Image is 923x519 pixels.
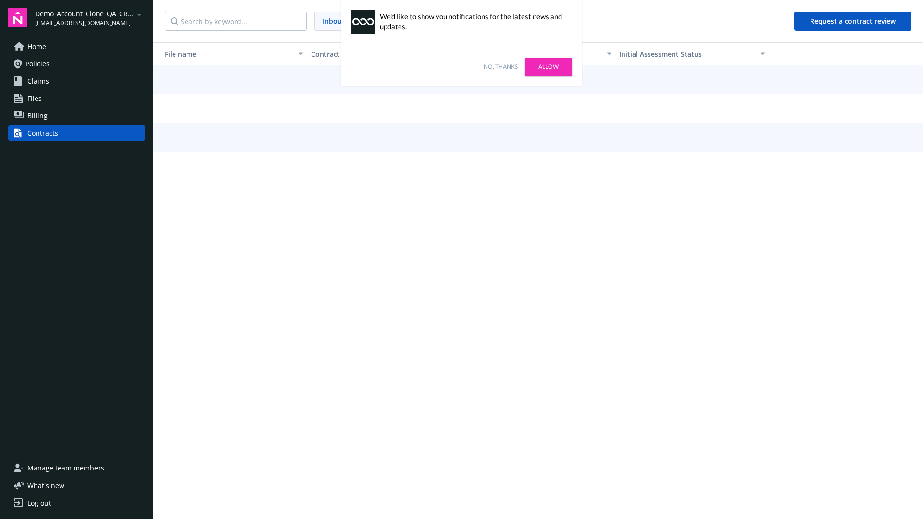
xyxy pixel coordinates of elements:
[8,481,80,491] button: What's new
[307,42,461,65] button: Contract title
[8,91,145,106] a: Files
[27,460,104,476] span: Manage team members
[27,108,48,124] span: Billing
[619,49,755,59] div: Toggle SortBy
[27,39,46,54] span: Home
[157,49,293,59] div: File name
[157,49,293,59] div: Toggle SortBy
[27,125,58,141] div: Contracts
[619,49,702,59] span: Initial Assessment Status
[8,56,145,72] a: Policies
[8,74,145,89] a: Claims
[315,12,358,30] span: Inbound
[794,12,911,31] button: Request a contract review
[27,495,51,511] div: Log out
[525,58,572,76] a: Allow
[134,9,145,20] a: arrowDropDown
[380,12,567,32] div: We'd like to show you notifications for the latest news and updates.
[27,74,49,89] span: Claims
[35,8,145,27] button: Demo_Account_Clone_QA_CR_Tests_Demo[EMAIL_ADDRESS][DOMAIN_NAME]arrowDropDown
[8,8,27,27] img: navigator-logo.svg
[8,460,145,476] a: Manage team members
[27,91,42,106] span: Files
[8,125,145,141] a: Contracts
[8,39,145,54] a: Home
[484,62,518,71] a: No, thanks
[27,481,64,491] span: What ' s new
[311,49,447,59] div: Contract title
[35,9,134,19] span: Demo_Account_Clone_QA_CR_Tests_Demo
[165,12,307,31] input: Search by keyword...
[323,16,350,26] span: Inbound
[8,108,145,124] a: Billing
[35,19,134,27] span: [EMAIL_ADDRESS][DOMAIN_NAME]
[25,56,50,72] span: Policies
